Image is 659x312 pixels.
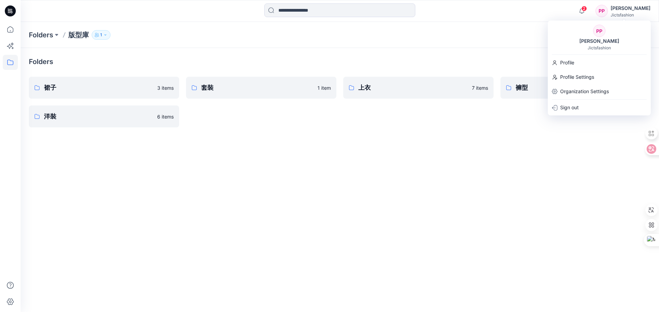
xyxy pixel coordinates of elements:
[29,30,53,40] a: Folders
[560,71,594,84] p: Profile Settings
[29,77,179,99] a: 裙子3 items
[596,5,608,17] div: PP
[100,31,102,39] p: 1
[548,56,651,69] a: Profile
[343,77,494,99] a: 上衣7 items
[358,83,468,92] p: 上衣
[548,71,651,84] a: Profile Settings
[29,58,53,66] h4: Folders
[92,30,111,40] button: 1
[44,83,153,92] p: 裙子
[516,83,625,92] p: 褲型
[201,83,313,92] p: 套裝
[588,45,611,50] div: Jictsfashion
[575,37,623,45] div: [PERSON_NAME]
[157,113,174,120] p: 6 items
[560,56,574,69] p: Profile
[186,77,336,99] a: 套裝1 item
[472,84,488,91] p: 7 items
[317,84,331,91] p: 1 item
[611,4,650,12] div: [PERSON_NAME]
[548,85,651,98] a: Organization Settings
[29,105,179,127] a: 洋裝6 items
[44,112,153,121] p: 洋裝
[500,77,651,99] a: 褲型4 items
[581,6,587,11] span: 2
[68,30,89,40] p: 版型庫
[157,84,174,91] p: 3 items
[560,101,579,114] p: Sign out
[611,12,650,17] div: Jictsfashion
[560,85,609,98] p: Organization Settings
[593,25,605,37] div: PP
